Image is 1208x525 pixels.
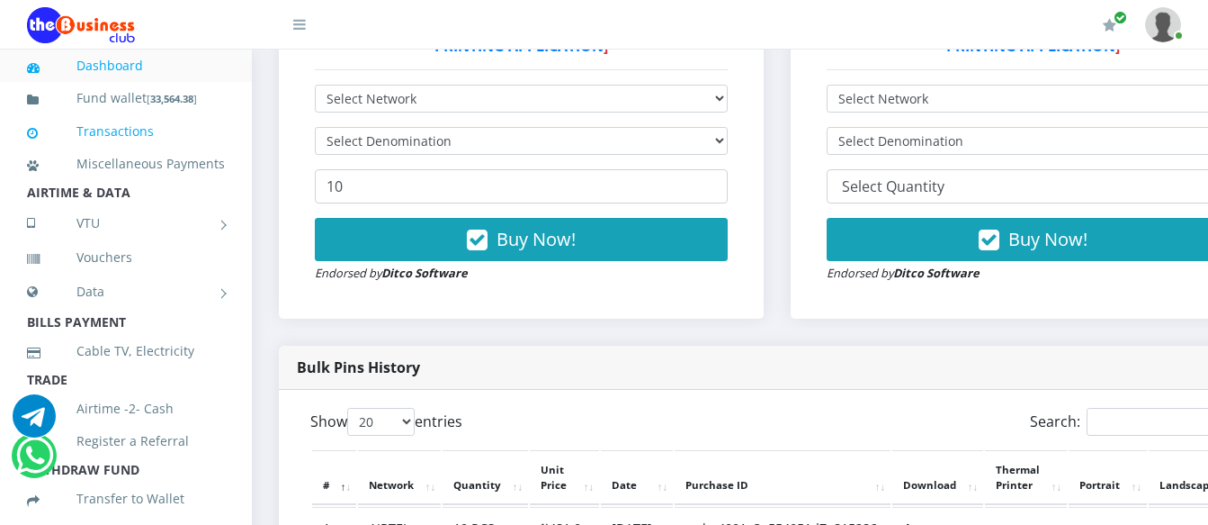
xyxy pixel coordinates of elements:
[27,388,225,430] a: Airtime -2- Cash
[147,92,197,105] small: [ ]
[381,265,468,281] strong: Ditco Software
[827,265,980,281] small: Endorsed by
[27,330,225,372] a: Cable TV, Electricity
[1069,450,1147,506] th: Portrait: activate to sort column ascending
[1008,227,1087,251] span: Buy Now!
[315,169,728,204] input: Enter Quantity
[27,77,225,120] a: Fund wallet[33,564.38]
[497,227,576,251] span: Buy Now!
[675,450,890,506] th: Purchase ID: activate to sort column ascending
[443,450,528,506] th: Quantity: activate to sort column ascending
[27,269,225,314] a: Data
[27,143,225,185] a: Miscellaneous Payments
[601,450,673,506] th: Date: activate to sort column ascending
[892,450,983,506] th: Download: activate to sort column ascending
[297,358,420,377] strong: Bulk Pins History
[27,201,225,246] a: VTU
[358,450,441,506] th: Network: activate to sort column ascending
[1114,11,1127,24] span: Renew/Upgrade Subscription
[16,448,53,477] a: Chat for support
[315,218,728,261] button: Buy Now!
[1145,7,1181,42] img: User
[347,408,415,436] select: Showentries
[27,111,225,152] a: Transactions
[150,92,193,105] b: 33,564.38
[13,408,56,438] a: Chat for support
[27,7,135,43] img: Logo
[985,450,1067,506] th: Thermal Printer: activate to sort column ascending
[530,450,599,506] th: Unit Price: activate to sort column ascending
[893,265,980,281] strong: Ditco Software
[310,408,462,436] label: Show entries
[27,478,225,520] a: Transfer to Wallet
[1103,18,1116,32] i: Renew/Upgrade Subscription
[27,45,225,86] a: Dashboard
[312,450,356,506] th: #: activate to sort column descending
[27,421,225,462] a: Register a Referral
[27,237,225,278] a: Vouchers
[315,265,468,281] small: Endorsed by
